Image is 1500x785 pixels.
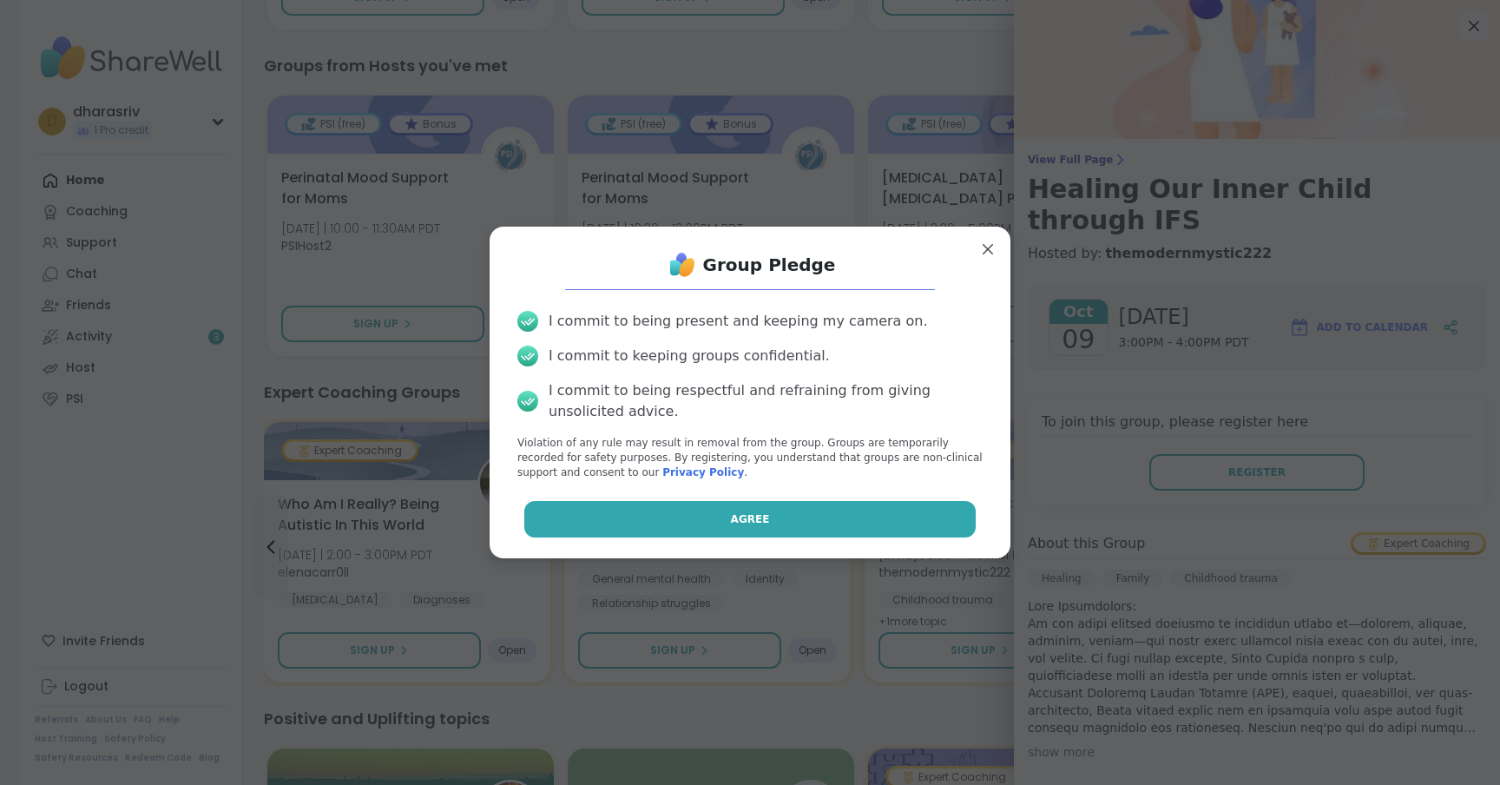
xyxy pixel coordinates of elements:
div: I commit to being present and keeping my camera on. [549,311,927,332]
div: I commit to keeping groups confidential. [549,346,830,366]
div: I commit to being respectful and refraining from giving unsolicited advice. [549,380,983,422]
span: Agree [731,511,770,527]
p: Violation of any rule may result in removal from the group. Groups are temporarily recorded for s... [517,436,983,479]
h1: Group Pledge [703,253,836,277]
a: Privacy Policy [662,466,744,478]
img: ShareWell Logo [665,247,700,282]
button: Agree [524,501,977,538]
